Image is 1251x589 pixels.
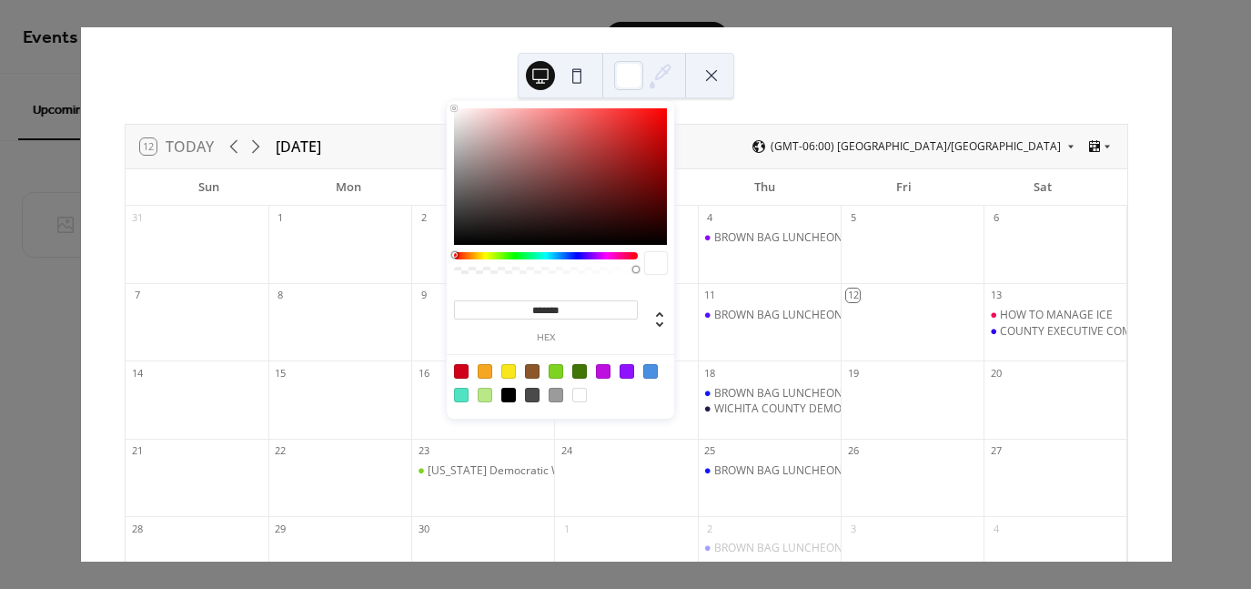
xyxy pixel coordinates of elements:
[714,401,1004,417] div: WICHITA COUNTY DEMOCRATIC ASSOCIATION MEETING
[846,289,860,302] div: 12
[131,522,145,535] div: 28
[714,541,910,556] div: BROWN BAG LUNCHEON DISCUSSION
[989,366,1003,380] div: 20
[131,211,145,225] div: 31
[714,230,910,246] div: BROWN BAG LUNCHEON DISCUSSION
[846,522,860,535] div: 3
[984,308,1126,323] div: HOW TO MANAGE ICE
[560,444,573,458] div: 24
[572,388,587,402] div: #FFFFFF
[974,169,1113,206] div: Sat
[417,444,430,458] div: 23
[695,169,834,206] div: Thu
[131,366,145,380] div: 14
[140,169,279,206] div: Sun
[454,333,638,343] label: hex
[549,364,563,379] div: #7ED321
[417,522,430,535] div: 30
[698,308,841,323] div: BROWN BAG LUNCHEON DISCUSSION
[643,364,658,379] div: #4A90E2
[417,211,430,225] div: 2
[1000,308,1113,323] div: HOW TO MANAGE ICE
[131,289,145,302] div: 7
[572,364,587,379] div: #417505
[525,388,540,402] div: #4A4A4A
[771,141,1061,152] span: (GMT-06:00) [GEOGRAPHIC_DATA]/[GEOGRAPHIC_DATA]
[846,444,860,458] div: 26
[278,169,418,206] div: Mon
[846,366,860,380] div: 19
[698,230,841,246] div: BROWN BAG LUNCHEON DISCUSSION
[703,444,717,458] div: 25
[698,401,841,417] div: WICHITA COUNTY DEMOCRATIC ASSOCIATION MEETING
[703,366,717,380] div: 18
[274,289,288,302] div: 8
[989,289,1003,302] div: 13
[525,364,540,379] div: #8B572A
[560,522,573,535] div: 1
[989,211,1003,225] div: 6
[417,366,430,380] div: 16
[501,364,516,379] div: #F8E71C
[698,463,841,479] div: BROWN BAG LUNCHEON DISCUSSION
[989,522,1003,535] div: 4
[620,364,634,379] div: #9013FE
[274,366,288,380] div: 15
[714,386,910,401] div: BROWN BAG LUNCHEON DISCUSSION
[1000,324,1170,340] div: COUNTY EXECUTIVE COMMITTEE
[703,289,717,302] div: 11
[549,388,563,402] div: #9B9B9B
[478,364,492,379] div: #F5A623
[478,388,492,402] div: #B8E986
[501,388,516,402] div: #000000
[698,541,841,556] div: BROWN BAG LUNCHEON DISCUSSION
[454,364,469,379] div: #D0021B
[703,522,717,535] div: 2
[274,522,288,535] div: 29
[411,463,554,479] div: Texas Democratic Women of the Wichita Area
[846,211,860,225] div: 5
[454,388,469,402] div: #50E3C2
[276,136,321,157] div: [DATE]
[418,169,557,206] div: Tue
[428,463,690,479] div: [US_STATE] Democratic Women of the Wichita Area
[984,324,1126,340] div: COUNTY EXECUTIVE COMMITTEE
[834,169,974,206] div: Fri
[131,444,145,458] div: 21
[274,211,288,225] div: 1
[703,211,717,225] div: 4
[596,364,610,379] div: #BD10E0
[989,444,1003,458] div: 27
[714,463,910,479] div: BROWN BAG LUNCHEON DISCUSSION
[698,386,841,401] div: BROWN BAG LUNCHEON DISCUSSION
[274,444,288,458] div: 22
[417,289,430,302] div: 9
[714,308,910,323] div: BROWN BAG LUNCHEON DISCUSSION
